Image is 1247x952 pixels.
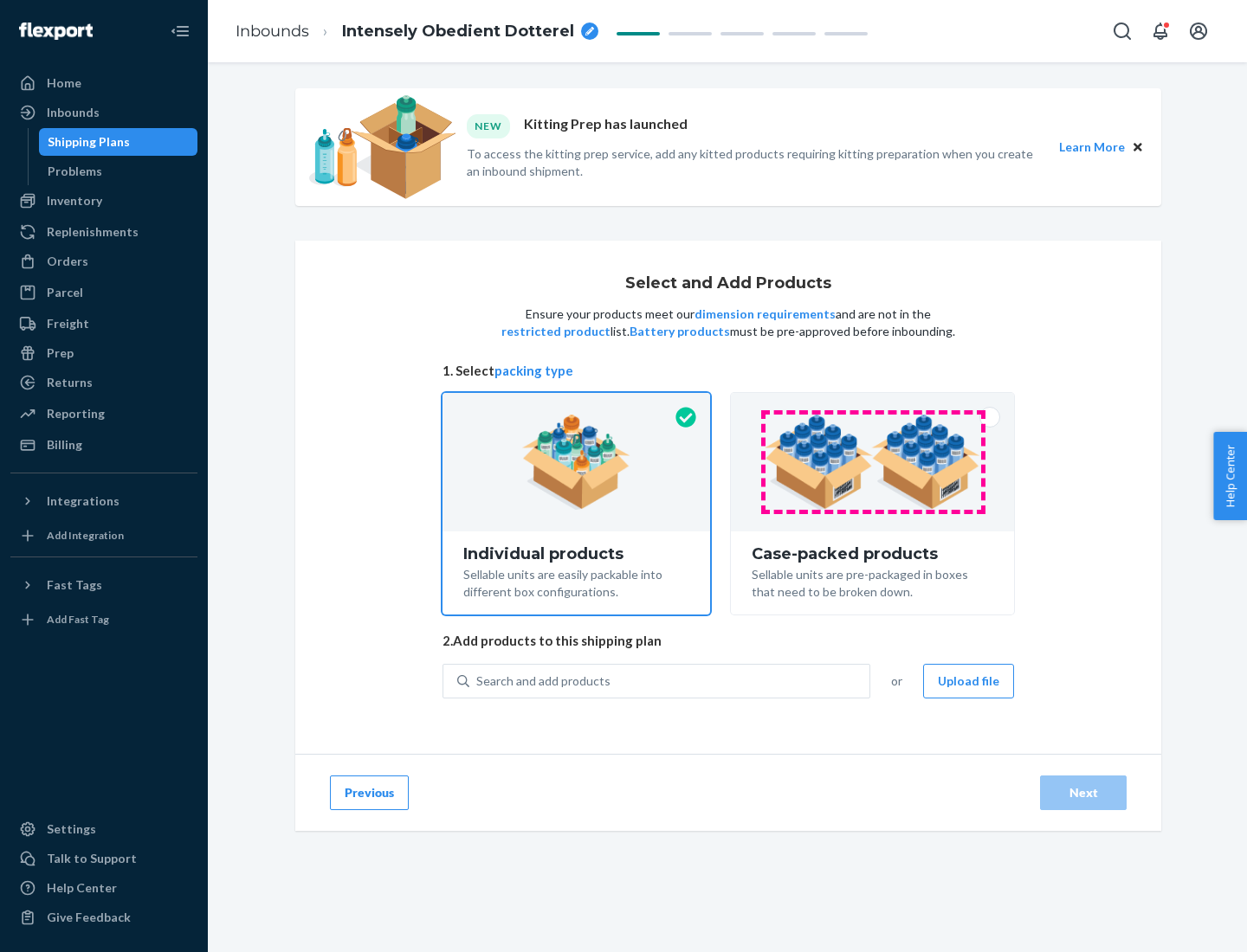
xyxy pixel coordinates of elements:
a: Orders [10,248,197,275]
span: 1. Select [443,362,1014,380]
div: Individual products [463,545,689,563]
button: Open account menu [1181,14,1216,48]
a: Freight [10,310,197,338]
button: restricted product [501,323,611,340]
div: Next [1055,784,1112,801]
div: Shipping Plans [48,133,130,151]
a: Talk to Support [10,845,197,872]
a: Shipping Plans [39,128,198,156]
button: Open Search Box [1105,14,1140,48]
div: Returns [47,374,93,391]
button: Previous [330,775,409,810]
button: Fast Tags [10,571,197,599]
a: Replenishments [10,218,197,246]
button: Open notifications [1143,14,1178,48]
div: Billing [47,436,82,453]
div: Integrations [47,492,120,510]
button: Integrations [10,487,197,515]
button: packing type [494,362,573,380]
button: Battery products [630,323,730,340]
button: Close [1128,138,1147,157]
div: NEW [467,114,510,138]
a: Reporting [10,400,197,428]
div: Freight [47,315,89,332]
p: Ensure your products meet our and are not in the list. must be pre-approved before inbounding. [500,306,957,340]
div: Problems [48,163,102,180]
p: To access the kitting prep service, add any kitted products requiring kitting preparation when yo... [467,145,1043,180]
a: Home [10,69,197,97]
div: Fast Tags [47,576,102,594]
button: Upload file [923,664,1014,698]
div: Reporting [47,405,105,422]
div: Home [47,74,81,92]
button: Next [1040,775,1127,810]
a: Inventory [10,187,197,215]
ol: breadcrumbs [222,6,612,57]
span: 2. Add products to this shipping plan [443,632,1014,650]
button: Give Feedback [10,904,197,931]
a: Help Center [10,874,197,902]
div: Inbounds [47,104,100,121]
div: Case-packed products [752,545,993,563]
button: dimension requirements [695,306,836,323]
a: Parcel [10,279,197,306]
a: Add Fast Tag [10,606,197,634]
a: Returns [10,369,197,396]
button: Help Center [1213,432,1247,520]
img: case-pack.59cecea509d18c883b923b81aeac6d0b.png [765,415,980,510]
div: Replenishments [47,223,139,241]
div: Inventory [47,192,102,209]
div: Sellable units are pre-packaged in boxes that need to be broken down. [752,563,993,601]
a: Prep [10,339,197,367]
img: individual-pack.facf35554cb0f1810c75b2bd6df2d64e.png [522,415,630,510]
div: Parcel [47,284,83,301]
div: Add Fast Tag [47,612,109,627]
a: Inbounds [10,99,197,126]
div: Help Center [47,879,117,897]
div: Settings [47,820,96,838]
div: Orders [47,253,88,270]
div: Give Feedback [47,909,131,926]
span: or [891,672,902,690]
a: Inbounds [236,22,309,41]
div: Sellable units are easily packable into different box configurations. [463,563,689,601]
button: Close Navigation [163,14,197,48]
a: Add Integration [10,522,197,550]
a: Billing [10,431,197,459]
div: Search and add products [476,672,611,690]
a: Problems [39,158,198,185]
div: Prep [47,344,74,362]
span: Intensely Obedient Dotterel [342,21,574,43]
button: Learn More [1059,138,1125,157]
a: Settings [10,815,197,843]
img: Flexport logo [19,23,93,40]
div: Add Integration [47,528,124,543]
p: Kitting Prep has launched [524,114,688,138]
h1: Select and Add Products [625,275,831,293]
div: Talk to Support [47,850,137,867]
